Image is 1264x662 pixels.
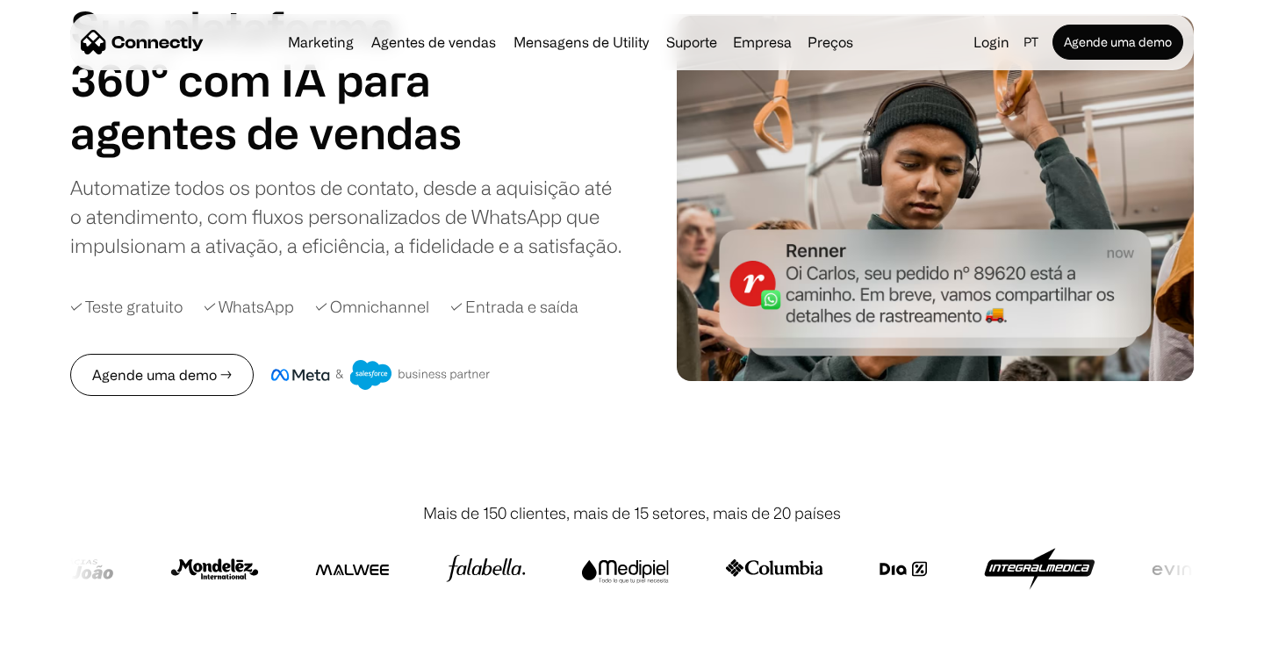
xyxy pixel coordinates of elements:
[271,360,491,390] img: Meta e crachá de parceiro de negócios do Salesforce.
[733,30,792,54] div: Empresa
[81,29,204,55] a: home
[1052,25,1183,60] a: Agende uma demo
[364,35,503,49] a: Agentes de vendas
[1023,30,1038,54] div: pt
[35,631,105,656] ul: Language list
[1016,30,1049,54] div: pt
[70,106,474,159] div: 1 of 4
[18,630,105,656] aside: Language selected: Português (Brasil)
[204,295,294,319] div: ✓ WhatsApp
[70,354,254,396] a: Agende uma demo →
[281,35,361,49] a: Marketing
[70,106,474,159] h1: agentes de vendas
[728,30,797,54] div: Empresa
[659,35,724,49] a: Suporte
[315,295,429,319] div: ✓ Omnichannel
[70,106,474,159] div: carousel
[801,35,860,49] a: Preços
[506,35,656,49] a: Mensagens de Utility
[966,30,1016,54] a: Login
[70,173,623,260] div: Automatize todos os pontos de contato, desde a aquisição até o atendimento, com fluxos personaliz...
[450,295,578,319] div: ✓ Entrada e saída
[423,501,841,525] div: Mais de 150 clientes, mais de 15 setores, mais de 20 países
[70,295,183,319] div: ✓ Teste gratuito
